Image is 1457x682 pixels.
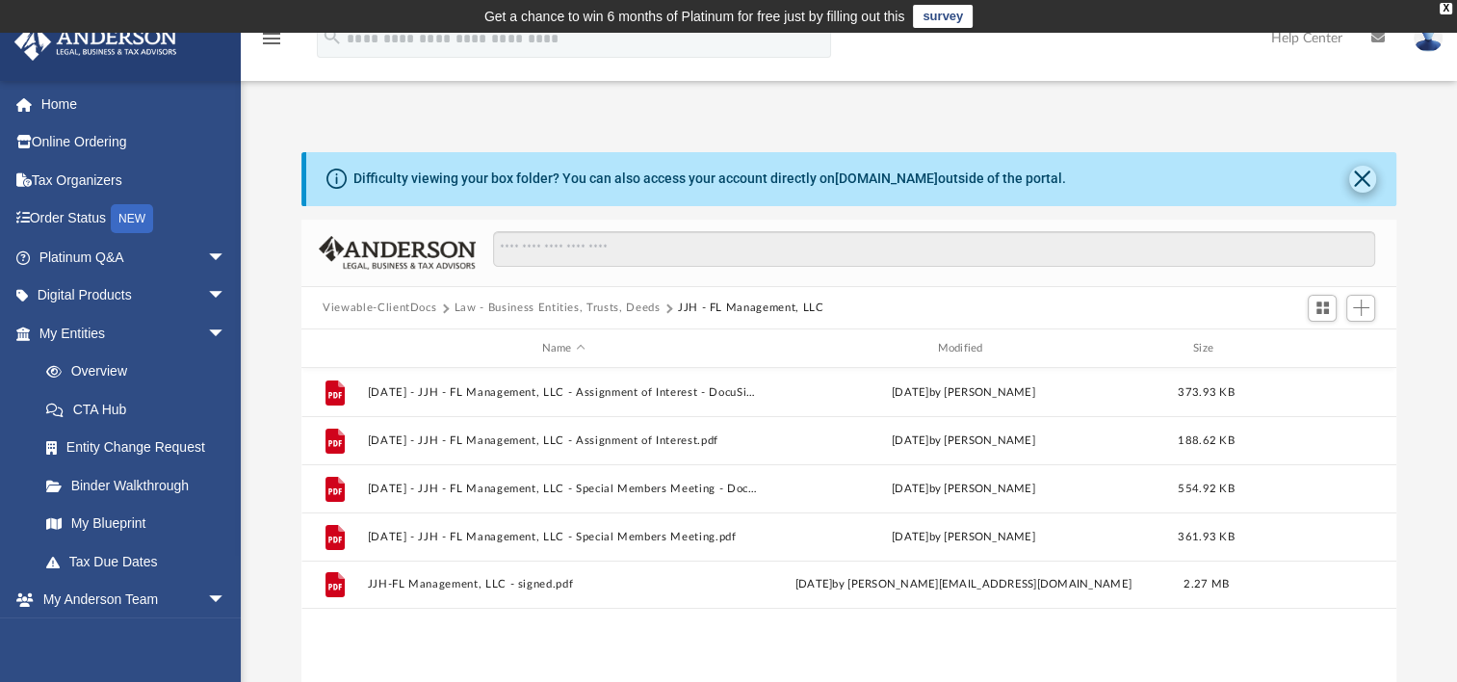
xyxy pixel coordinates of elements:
[260,37,283,50] a: menu
[207,276,246,316] span: arrow_drop_down
[13,85,255,123] a: Home
[768,529,1159,546] div: [DATE] by [PERSON_NAME]
[484,5,905,28] div: Get a chance to win 6 months of Platinum for free just by filling out this
[27,390,255,429] a: CTA Hub
[1308,295,1337,322] button: Switch to Grid View
[207,238,246,277] span: arrow_drop_down
[13,238,255,276] a: Platinum Q&Aarrow_drop_down
[1178,435,1234,446] span: 188.62 KB
[310,340,358,357] div: id
[768,481,1159,498] div: [DATE] by [PERSON_NAME]
[1178,532,1234,542] span: 361.93 KB
[207,581,246,620] span: arrow_drop_down
[768,433,1159,450] div: [DATE] by [PERSON_NAME]
[367,340,759,357] div: Name
[111,204,153,233] div: NEW
[260,27,283,50] i: menu
[13,161,255,199] a: Tax Organizers
[1414,24,1443,52] img: User Pic
[1168,340,1245,357] div: Size
[1178,484,1234,494] span: 554.92 KB
[1253,340,1388,357] div: id
[13,314,255,353] a: My Entitiesarrow_drop_down
[1184,579,1229,590] span: 2.27 MB
[368,531,760,543] button: [DATE] - JJH - FL Management, LLC - Special Members Meeting.pdf
[27,429,255,467] a: Entity Change Request
[322,26,343,47] i: search
[913,5,973,28] a: survey
[13,123,255,162] a: Online Ordering
[678,300,824,317] button: JJH - FL Management, LLC
[835,170,938,186] a: [DOMAIN_NAME]
[1346,295,1375,322] button: Add
[368,578,760,590] button: JJH-FL Management, LLC - signed.pdf
[493,231,1375,268] input: Search files and folders
[323,300,436,317] button: Viewable-ClientDocs
[353,169,1066,189] div: Difficulty viewing your box folder? You can also access your account directly on outside of the p...
[13,199,255,239] a: Order StatusNEW
[27,353,255,391] a: Overview
[13,581,246,619] a: My Anderson Teamarrow_drop_down
[27,466,255,505] a: Binder Walkthrough
[455,300,661,317] button: Law - Business Entities, Trusts, Deeds
[368,434,760,447] button: [DATE] - JJH - FL Management, LLC - Assignment of Interest.pdf
[368,386,760,399] button: [DATE] - JJH - FL Management, LLC - Assignment of Interest - DocuSigned.pdf
[1440,3,1452,14] div: close
[1349,166,1376,193] button: Close
[207,314,246,354] span: arrow_drop_down
[768,576,1159,593] div: [DATE] by [PERSON_NAME][EMAIL_ADDRESS][DOMAIN_NAME]
[368,483,760,495] button: [DATE] - JJH - FL Management, LLC - Special Members Meeting - DocuSigned.pdf
[27,542,255,581] a: Tax Due Dates
[768,384,1159,402] div: [DATE] by [PERSON_NAME]
[13,276,255,315] a: Digital Productsarrow_drop_down
[9,23,183,61] img: Anderson Advisors Platinum Portal
[27,505,246,543] a: My Blueprint
[1178,387,1234,398] span: 373.93 KB
[768,340,1159,357] div: Modified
